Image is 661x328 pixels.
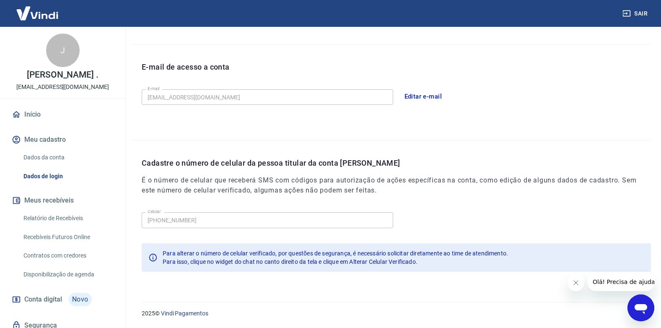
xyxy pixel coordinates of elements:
[20,229,115,246] a: Recebíveis Futuros Online
[20,247,115,264] a: Contratos com credores
[20,149,115,166] a: Dados da conta
[20,266,115,283] a: Disponibilização de agenda
[161,310,208,317] a: Vindi Pagamentos
[621,6,651,21] button: Sair
[24,294,62,305] span: Conta digital
[142,175,651,195] h6: É o número de celular que receberá SMS com códigos para autorização de ações específicas na conta...
[10,191,115,210] button: Meus recebíveis
[142,157,651,169] p: Cadastre o número de celular da pessoa titular da conta [PERSON_NAME]
[69,293,92,306] span: Novo
[163,250,508,257] span: Para alterar o número de celular verificado, por questões de segurança, é necessário solicitar di...
[627,294,654,321] iframe: Botão para abrir a janela de mensagens
[148,86,159,92] label: E-mail
[10,130,115,149] button: Meu cadastro
[20,168,115,185] a: Dados de login
[16,83,109,91] p: [EMAIL_ADDRESS][DOMAIN_NAME]
[10,289,115,310] a: Conta digitalNovo
[27,70,99,79] p: [PERSON_NAME] .
[142,61,230,73] p: E-mail de acesso a conta
[20,210,115,227] a: Relatório de Recebíveis
[588,273,654,291] iframe: Mensagem da empresa
[148,208,161,215] label: Celular
[5,6,70,13] span: Olá! Precisa de ajuda?
[142,309,641,318] p: 2025 ©
[46,34,80,67] div: J
[10,0,65,26] img: Vindi
[568,274,584,291] iframe: Fechar mensagem
[400,88,447,105] button: Editar e-mail
[163,258,417,265] span: Para isso, clique no widget do chat no canto direito da tela e clique em Alterar Celular Verificado.
[10,105,115,124] a: Início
